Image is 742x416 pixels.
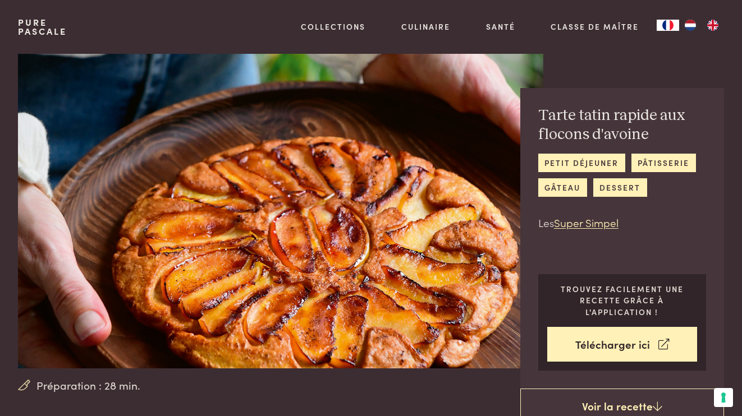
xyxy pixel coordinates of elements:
[554,215,619,230] a: Super Simpel
[679,20,724,31] ul: Language list
[631,154,696,172] a: pâtisserie
[538,106,707,145] h2: Tarte tatin rapide aux flocons d'avoine
[538,154,625,172] a: petit déjeuner
[547,327,698,362] a: Télécharger ici
[18,54,543,368] img: Tarte tatin rapide aux flocons d'avoine
[702,20,724,31] a: EN
[486,21,515,33] a: Santé
[301,21,365,33] a: Collections
[593,178,647,197] a: dessert
[401,21,450,33] a: Culinaire
[538,178,587,197] a: gâteau
[36,377,140,394] span: Préparation : 28 min.
[714,388,733,407] button: Vos préférences en matière de consentement pour les technologies de suivi
[679,20,702,31] a: NL
[547,283,698,318] p: Trouvez facilement une recette grâce à l'application !
[551,21,639,33] a: Classe de maître
[657,20,679,31] div: Language
[18,18,67,36] a: PurePascale
[657,20,679,31] a: FR
[538,215,707,231] p: Les
[657,20,724,31] aside: Language selected: Français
